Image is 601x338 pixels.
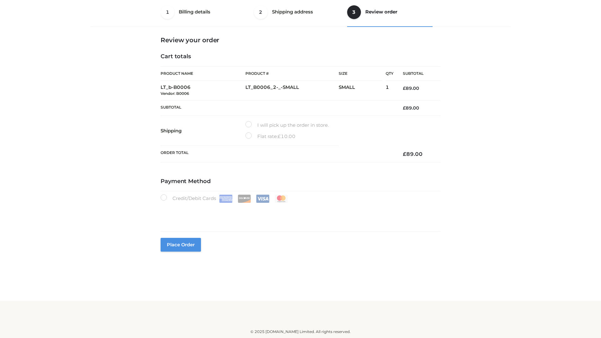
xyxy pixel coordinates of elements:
[403,85,419,91] bdi: 89.00
[161,53,440,60] h4: Cart totals
[161,36,440,44] h3: Review your order
[256,195,270,203] img: Visa
[161,146,393,162] th: Order Total
[278,133,281,139] span: £
[275,195,288,203] img: Mastercard
[403,151,423,157] bdi: 89.00
[393,67,440,81] th: Subtotal
[403,105,406,111] span: £
[245,121,329,129] label: I will pick up the order in store.
[159,202,439,224] iframe: Secure payment input frame
[245,81,339,100] td: LT_B0006_2-_-SMALL
[245,132,295,141] label: Flat rate:
[403,85,406,91] span: £
[386,81,393,100] td: 1
[403,151,406,157] span: £
[161,100,393,115] th: Subtotal
[161,238,201,252] button: Place order
[161,81,245,100] td: LT_b-B0006
[245,66,339,81] th: Product #
[219,195,233,203] img: Amex
[339,81,386,100] td: SMALL
[386,66,393,81] th: Qty
[238,195,251,203] img: Discover
[161,194,289,203] label: Credit/Debit Cards
[161,178,440,185] h4: Payment Method
[161,116,245,146] th: Shipping
[161,66,245,81] th: Product Name
[339,67,383,81] th: Size
[161,91,189,96] small: Vendor: B0006
[403,105,419,111] bdi: 89.00
[278,133,295,139] bdi: 10.00
[93,329,508,335] div: © 2025 [DOMAIN_NAME] Limited. All rights reserved.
